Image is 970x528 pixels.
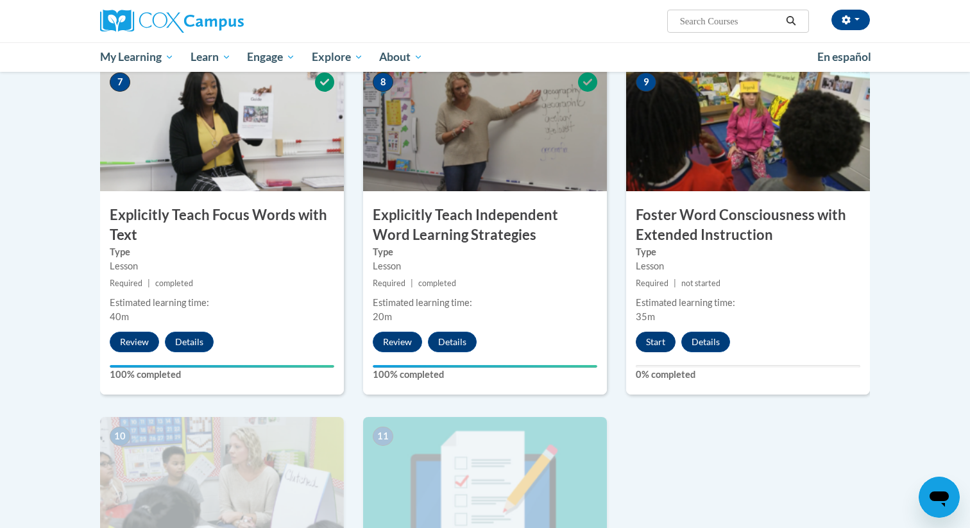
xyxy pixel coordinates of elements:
[681,278,720,288] span: not started
[809,44,880,71] a: En español
[110,278,142,288] span: Required
[636,278,668,288] span: Required
[373,245,597,259] label: Type
[239,42,303,72] a: Engage
[636,245,860,259] label: Type
[191,49,231,65] span: Learn
[373,278,405,288] span: Required
[363,205,607,245] h3: Explicitly Teach Independent Word Learning Strategies
[626,205,870,245] h3: Foster Word Consciousness with Extended Instruction
[100,63,344,191] img: Course Image
[373,296,597,310] div: Estimated learning time:
[411,278,413,288] span: |
[110,245,334,259] label: Type
[373,311,392,322] span: 20m
[92,42,182,72] a: My Learning
[148,278,150,288] span: |
[363,63,607,191] img: Course Image
[110,368,334,382] label: 100% completed
[674,278,676,288] span: |
[110,72,130,92] span: 7
[100,205,344,245] h3: Explicitly Teach Focus Words with Text
[681,332,730,352] button: Details
[247,49,295,65] span: Engage
[373,368,597,382] label: 100% completed
[100,10,344,33] a: Cox Campus
[636,72,656,92] span: 9
[110,296,334,310] div: Estimated learning time:
[636,296,860,310] div: Estimated learning time:
[312,49,363,65] span: Explore
[636,259,860,273] div: Lesson
[100,10,244,33] img: Cox Campus
[182,42,239,72] a: Learn
[428,332,477,352] button: Details
[110,365,334,368] div: Your progress
[110,311,129,322] span: 40m
[679,13,781,29] input: Search Courses
[379,49,423,65] span: About
[165,332,214,352] button: Details
[110,427,130,446] span: 10
[110,332,159,352] button: Review
[636,368,860,382] label: 0% completed
[636,311,655,322] span: 35m
[626,63,870,191] img: Course Image
[110,259,334,273] div: Lesson
[373,332,422,352] button: Review
[100,49,174,65] span: My Learning
[817,50,871,64] span: En español
[919,477,960,518] iframe: Button to launch messaging window
[636,332,676,352] button: Start
[373,72,393,92] span: 8
[418,278,456,288] span: completed
[373,259,597,273] div: Lesson
[303,42,371,72] a: Explore
[781,13,801,29] button: Search
[831,10,870,30] button: Account Settings
[373,427,393,446] span: 11
[155,278,193,288] span: completed
[81,42,889,72] div: Main menu
[371,42,432,72] a: About
[373,365,597,368] div: Your progress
